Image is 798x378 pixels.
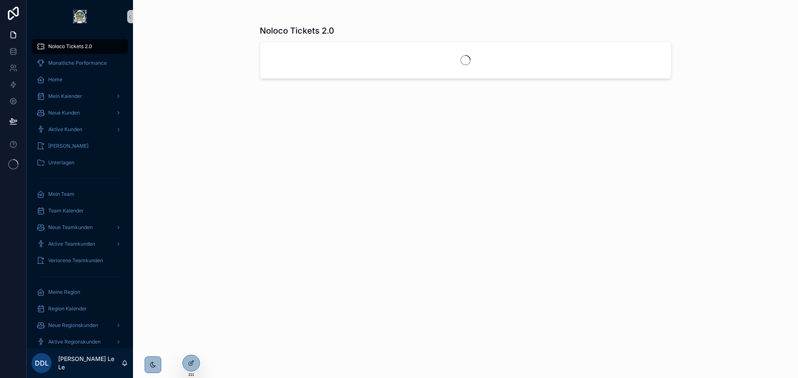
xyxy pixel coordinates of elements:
[48,224,93,231] span: Neue Teamkunden
[32,237,128,251] a: Aktive Teamkunden
[48,191,74,198] span: Mein Team
[48,60,107,66] span: Monatliche Performance
[48,159,74,166] span: Unterlagen
[58,355,121,371] p: [PERSON_NAME] Le Le
[73,10,86,23] img: App logo
[32,139,128,154] a: [PERSON_NAME]
[48,143,89,149] span: [PERSON_NAME]
[32,39,128,54] a: Noloco Tickets 2.0
[48,305,87,312] span: Region Kalender
[32,318,128,333] a: Neue Regionskunden
[48,322,98,329] span: Neue Regionskunden
[32,253,128,268] a: Verlorene Teamkunden
[32,301,128,316] a: Region Kalender
[48,257,103,264] span: Verlorene Teamkunden
[48,126,82,133] span: Aktive Kunden
[48,339,101,345] span: Aktive Regionskunden
[48,207,84,214] span: Team Kalender
[48,289,80,295] span: Meine Region
[32,56,128,71] a: Monatliche Performance
[32,334,128,349] a: Aktive Regionskunden
[32,203,128,218] a: Team Kalender
[32,155,128,170] a: Unterlagen
[48,43,92,50] span: Noloco Tickets 2.0
[260,25,334,37] h1: Noloco Tickets 2.0
[32,187,128,202] a: Mein Team
[32,122,128,137] a: Aktive Kunden
[32,89,128,104] a: Mein Kalender
[48,110,80,116] span: Neue Kunden
[48,93,82,100] span: Mein Kalender
[48,241,95,247] span: Aktive Teamkunden
[35,358,49,368] span: DDL
[32,72,128,87] a: Home
[32,285,128,300] a: Meine Region
[48,76,62,83] span: Home
[32,220,128,235] a: Neue Teamkunden
[32,105,128,120] a: Neue Kunden
[27,33,133,348] div: scrollable content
